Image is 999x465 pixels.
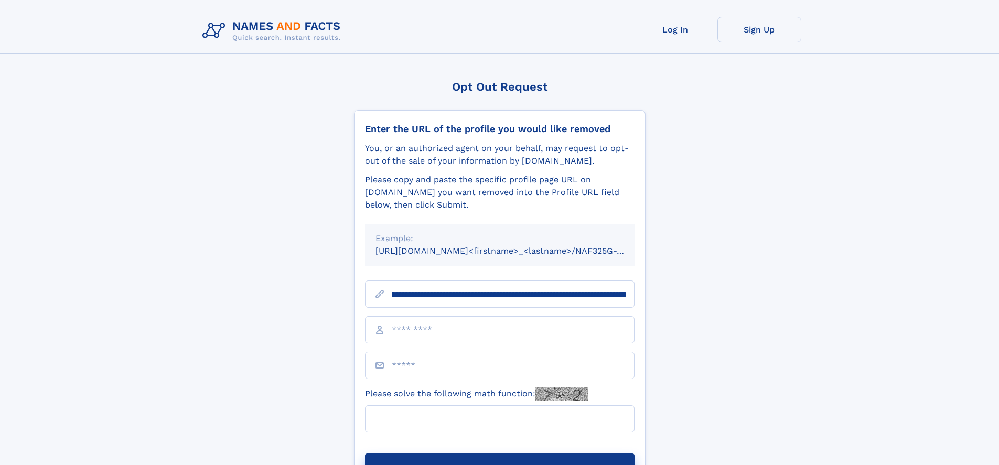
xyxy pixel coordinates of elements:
[717,17,801,42] a: Sign Up
[365,387,588,401] label: Please solve the following math function:
[198,17,349,45] img: Logo Names and Facts
[365,142,635,167] div: You, or an authorized agent on your behalf, may request to opt-out of the sale of your informatio...
[365,123,635,135] div: Enter the URL of the profile you would like removed
[354,80,646,93] div: Opt Out Request
[375,246,654,256] small: [URL][DOMAIN_NAME]<firstname>_<lastname>/NAF325G-xxxxxxxx
[375,232,624,245] div: Example:
[365,174,635,211] div: Please copy and paste the specific profile page URL on [DOMAIN_NAME] you want removed into the Pr...
[633,17,717,42] a: Log In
